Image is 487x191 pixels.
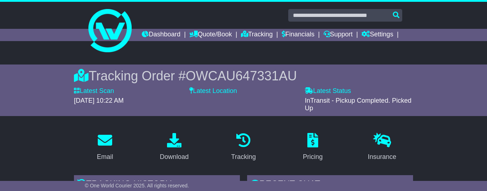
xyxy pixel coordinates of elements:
span: © One World Courier 2025. All rights reserved. [85,183,189,188]
span: [DATE] 10:22 AM [74,97,124,104]
div: Email [97,152,113,162]
a: Email [92,130,118,164]
div: Insurance [368,152,396,162]
label: Latest Status [305,87,351,95]
a: Tracking [227,130,260,164]
a: Download [155,130,193,164]
div: Tracking [231,152,256,162]
a: Financials [282,29,315,41]
a: Support [324,29,353,41]
label: Latest Location [189,87,237,95]
a: Tracking [241,29,273,41]
span: InTransit - Pickup Completed. Picked Up [305,97,411,112]
a: Quote/Book [189,29,232,41]
div: Pricing [303,152,323,162]
a: Settings [361,29,393,41]
label: Latest Scan [74,87,114,95]
a: Pricing [298,130,327,164]
a: Insurance [363,130,401,164]
span: OWCAU647331AU [186,68,297,83]
div: Download [160,152,189,162]
div: Tracking Order # [74,68,413,84]
a: Dashboard [142,29,180,41]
